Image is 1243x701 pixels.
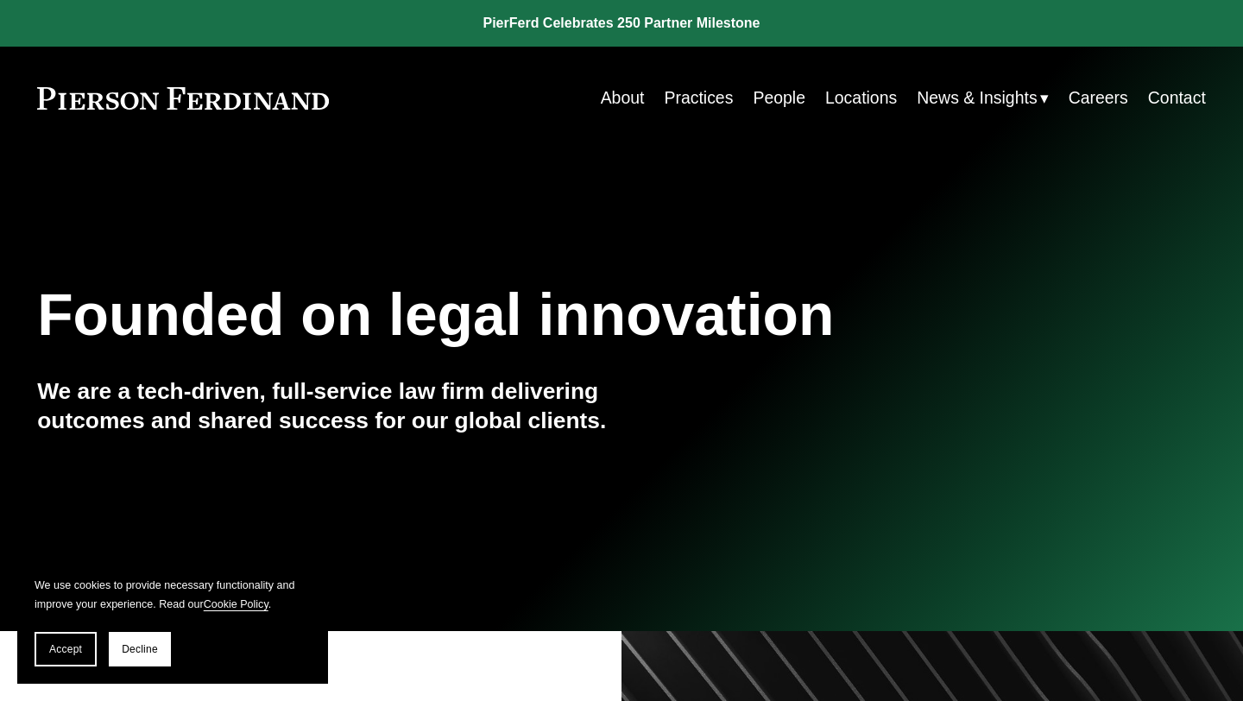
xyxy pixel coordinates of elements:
p: We use cookies to provide necessary functionality and improve your experience. Read our . [35,576,311,615]
a: Cookie Policy [204,598,268,610]
a: Contact [1148,81,1206,115]
a: People [753,81,805,115]
button: Accept [35,632,97,666]
span: Accept [49,643,82,655]
h1: Founded on legal innovation [37,281,1011,349]
button: Decline [109,632,171,666]
a: Practices [664,81,733,115]
section: Cookie banner [17,559,328,684]
h4: We are a tech-driven, full-service law firm delivering outcomes and shared success for our global... [37,377,621,435]
a: About [601,81,645,115]
a: Locations [825,81,897,115]
span: Decline [122,643,158,655]
a: Careers [1069,81,1128,115]
a: folder dropdown [917,81,1048,115]
span: News & Insights [917,83,1037,113]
